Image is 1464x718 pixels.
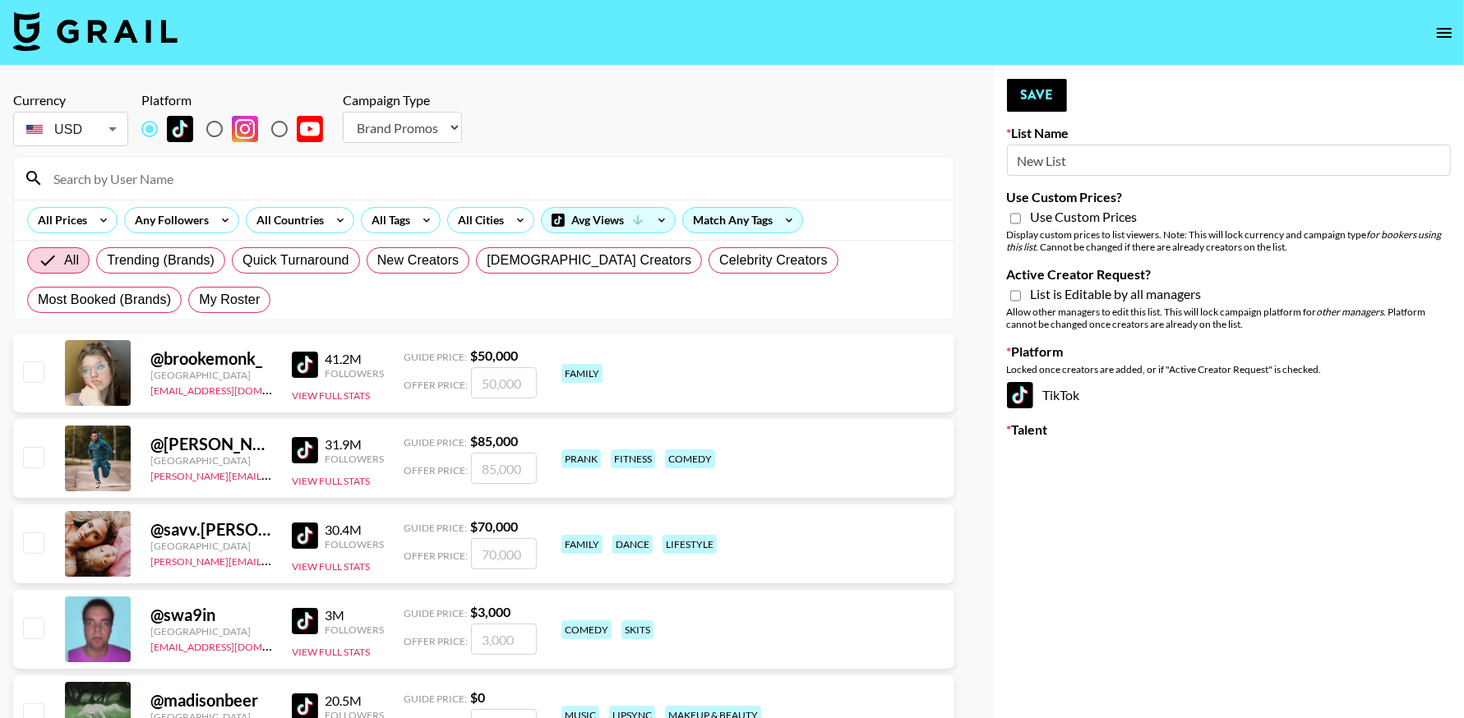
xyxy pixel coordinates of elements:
[242,251,349,270] span: Quick Turnaround
[150,540,272,552] div: [GEOGRAPHIC_DATA]
[325,436,384,453] div: 31.9M
[292,522,318,549] img: TikTok
[150,381,316,397] a: [EMAIL_ADDRESS][DOMAIN_NAME]
[377,251,460,270] span: New Creators
[150,625,272,637] div: [GEOGRAPHIC_DATA]
[292,437,318,463] img: TikTok
[150,434,272,454] div: @ [PERSON_NAME].[PERSON_NAME]
[292,646,370,658] button: View Full Stats
[487,251,691,270] span: [DEMOGRAPHIC_DATA] Creators
[663,535,717,554] div: lifestyle
[470,604,510,619] strong: $ 3,000
[150,605,272,625] div: @ swa9in
[44,165,944,191] input: Search by User Name
[167,116,193,142] img: TikTok
[404,464,468,476] span: Offer Price:
[470,433,518,449] strong: $ 85,000
[292,475,370,487] button: View Full Stats
[404,522,467,534] span: Guide Price:
[404,607,467,619] span: Guide Price:
[150,637,316,653] a: [EMAIL_ADDRESS][DOMAIN_NAME]
[470,518,518,534] strong: $ 70,000
[325,367,384,380] div: Followers
[719,251,828,270] span: Celebrity Creators
[1007,189,1451,205] label: Use Custom Prices?
[141,92,336,108] div: Platform
[404,351,467,363] span: Guide Price:
[683,208,802,232] div: Match Any Tags
[1317,306,1384,318] em: other managers
[1007,228,1451,253] div: Display custom prices to list viewers. Note: This will lock currency and campaign type . Cannot b...
[150,552,394,568] a: [PERSON_NAME][EMAIL_ADDRESS][DOMAIN_NAME]
[1007,363,1451,375] div: Locked once creators are added, or if "Active Creator Request" is checked.
[199,290,260,310] span: My Roster
[561,449,601,468] div: prank
[292,560,370,573] button: View Full Stats
[150,369,272,381] div: [GEOGRAPHIC_DATA]
[325,522,384,538] div: 30.4M
[107,251,215,270] span: Trending (Brands)
[471,624,537,655] input: 3,000
[1428,16,1461,49] button: open drawer
[1007,306,1451,330] div: Allow other managers to edit this list. This will lock campaign platform for . Platform cannot be...
[612,535,653,554] div: dance
[28,208,90,232] div: All Prices
[448,208,507,232] div: All Cities
[292,352,318,378] img: TikTok
[1007,382,1451,408] div: TikTok
[470,689,485,705] strong: $ 0
[404,436,467,449] span: Guide Price:
[325,538,384,550] div: Followers
[1007,343,1451,360] label: Platform
[561,535,603,554] div: family
[232,116,258,142] img: Instagram
[471,538,537,569] input: 70,000
[471,453,537,484] input: 85,000
[561,620,612,639] div: comedy
[150,690,272,711] div: @ madisonbeer
[150,348,272,369] div: @ brookemonk_
[16,115,125,144] div: USD
[362,208,413,232] div: All Tags
[325,693,384,709] div: 20.5M
[150,467,394,482] a: [PERSON_NAME][EMAIL_ADDRESS][DOMAIN_NAME]
[542,208,675,232] div: Avg Views
[1007,382,1033,408] img: TikTok
[404,693,467,705] span: Guide Price:
[611,449,655,468] div: fitness
[561,364,603,383] div: family
[292,608,318,634] img: TikTok
[13,12,178,51] img: Grail Talent
[1007,421,1451,438] label: Talent
[404,550,468,562] span: Offer Price:
[621,620,653,639] div: skits
[38,290,171,310] span: Most Booked (Brands)
[1031,209,1138,225] span: Use Custom Prices
[247,208,327,232] div: All Countries
[325,453,384,465] div: Followers
[325,607,384,624] div: 3M
[125,208,212,232] div: Any Followers
[150,519,272,540] div: @ savv.[PERSON_NAME]
[325,624,384,636] div: Followers
[1007,266,1451,283] label: Active Creator Request?
[665,449,715,468] div: comedy
[297,116,323,142] img: YouTube
[1007,79,1067,112] button: Save
[150,454,272,467] div: [GEOGRAPHIC_DATA]
[292,389,370,402] button: View Full Stats
[343,92,462,108] div: Campaign Type
[64,251,79,270] span: All
[1007,228,1442,253] em: for bookers using this list
[404,379,468,391] span: Offer Price:
[1031,286,1202,302] span: List is Editable by all managers
[13,92,128,108] div: Currency
[1007,125,1451,141] label: List Name
[404,635,468,647] span: Offer Price:
[471,367,537,398] input: 50,000
[325,351,384,367] div: 41.2M
[470,347,518,363] strong: $ 50,000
